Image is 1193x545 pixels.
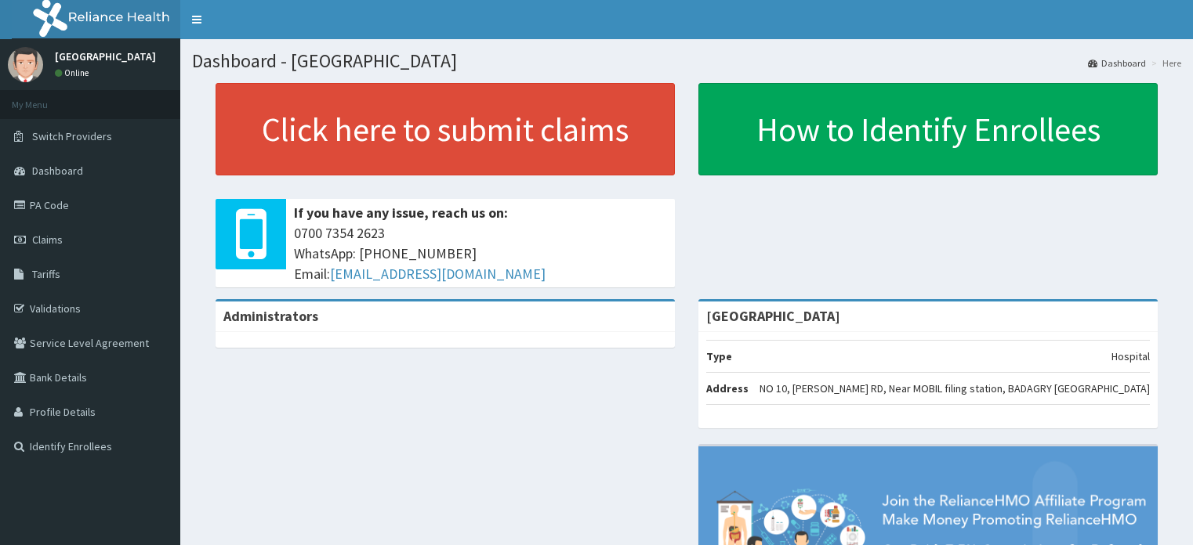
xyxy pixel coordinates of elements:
[294,204,508,222] b: If you have any issue, reach us on:
[698,83,1158,175] a: How to Identify Enrollees
[706,307,840,325] strong: [GEOGRAPHIC_DATA]
[223,307,318,325] b: Administrators
[55,67,92,78] a: Online
[32,267,60,281] span: Tariffs
[330,265,546,283] a: [EMAIL_ADDRESS][DOMAIN_NAME]
[1148,56,1181,70] li: Here
[1111,348,1150,364] p: Hospital
[32,129,112,143] span: Switch Providers
[1088,56,1146,70] a: Dashboard
[32,233,63,247] span: Claims
[706,381,749,395] b: Address
[8,47,43,82] img: User Image
[55,51,156,62] p: [GEOGRAPHIC_DATA]
[32,164,83,178] span: Dashboard
[706,349,732,363] b: Type
[760,381,1150,396] p: NO 10, [PERSON_NAME] RD, Near MOBIL filing station, BADAGRY [GEOGRAPHIC_DATA]
[216,83,675,175] a: Click here to submit claims
[294,223,667,283] span: 0700 7354 2623 WhatsApp: [PHONE_NUMBER] Email:
[192,51,1181,71] h1: Dashboard - [GEOGRAPHIC_DATA]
